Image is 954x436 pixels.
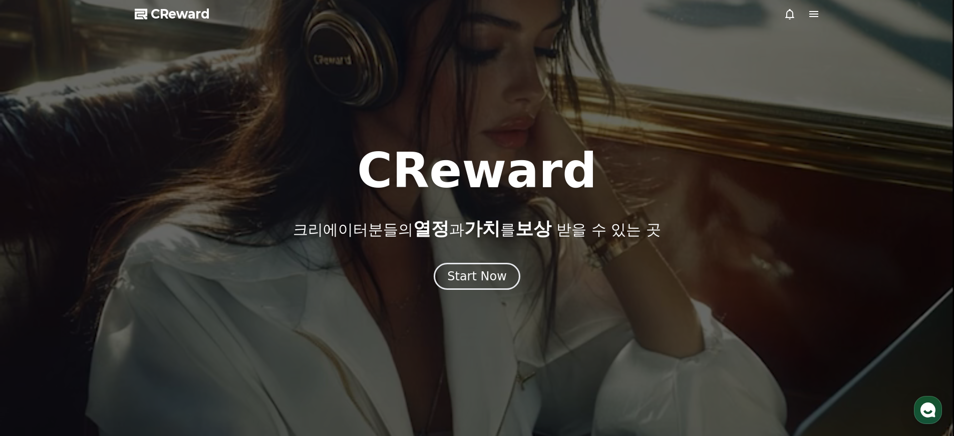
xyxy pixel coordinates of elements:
[464,218,500,239] span: 가치
[151,6,210,22] span: CReward
[447,268,507,284] div: Start Now
[293,219,661,239] p: 크리에이터분들의 과 를 받을 수 있는 곳
[515,218,551,239] span: 보상
[135,6,210,22] a: CReward
[434,263,520,290] button: Start Now
[413,218,449,239] span: 열정
[357,147,597,195] h1: CReward
[434,273,520,282] a: Start Now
